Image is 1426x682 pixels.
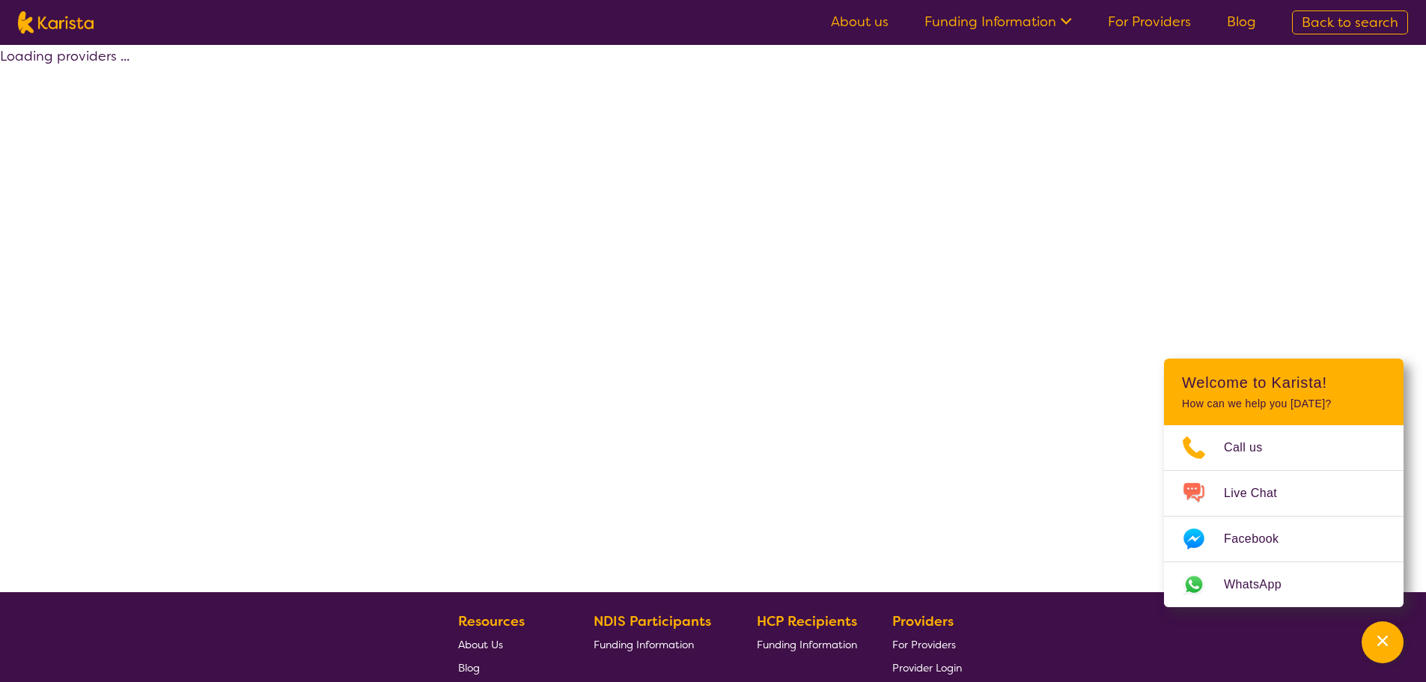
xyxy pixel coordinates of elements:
[594,612,711,630] b: NDIS Participants
[458,612,525,630] b: Resources
[757,633,857,656] a: Funding Information
[1164,425,1404,607] ul: Choose channel
[892,612,954,630] b: Providers
[594,633,722,656] a: Funding Information
[892,661,962,675] span: Provider Login
[18,11,94,34] img: Karista logo
[1108,13,1191,31] a: For Providers
[458,656,558,679] a: Blog
[1224,482,1295,505] span: Live Chat
[1182,374,1386,392] h2: Welcome to Karista!
[831,13,889,31] a: About us
[594,638,694,651] span: Funding Information
[1224,573,1299,596] span: WhatsApp
[458,633,558,656] a: About Us
[892,638,956,651] span: For Providers
[1224,436,1281,459] span: Call us
[1302,13,1398,31] span: Back to search
[757,638,857,651] span: Funding Information
[1224,528,1296,550] span: Facebook
[458,661,480,675] span: Blog
[757,612,857,630] b: HCP Recipients
[458,638,503,651] span: About Us
[1182,398,1386,410] p: How can we help you [DATE]?
[892,633,962,656] a: For Providers
[1164,359,1404,607] div: Channel Menu
[1362,621,1404,663] button: Channel Menu
[1292,10,1408,34] a: Back to search
[892,656,962,679] a: Provider Login
[924,13,1072,31] a: Funding Information
[1227,13,1256,31] a: Blog
[1164,562,1404,607] a: Web link opens in a new tab.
